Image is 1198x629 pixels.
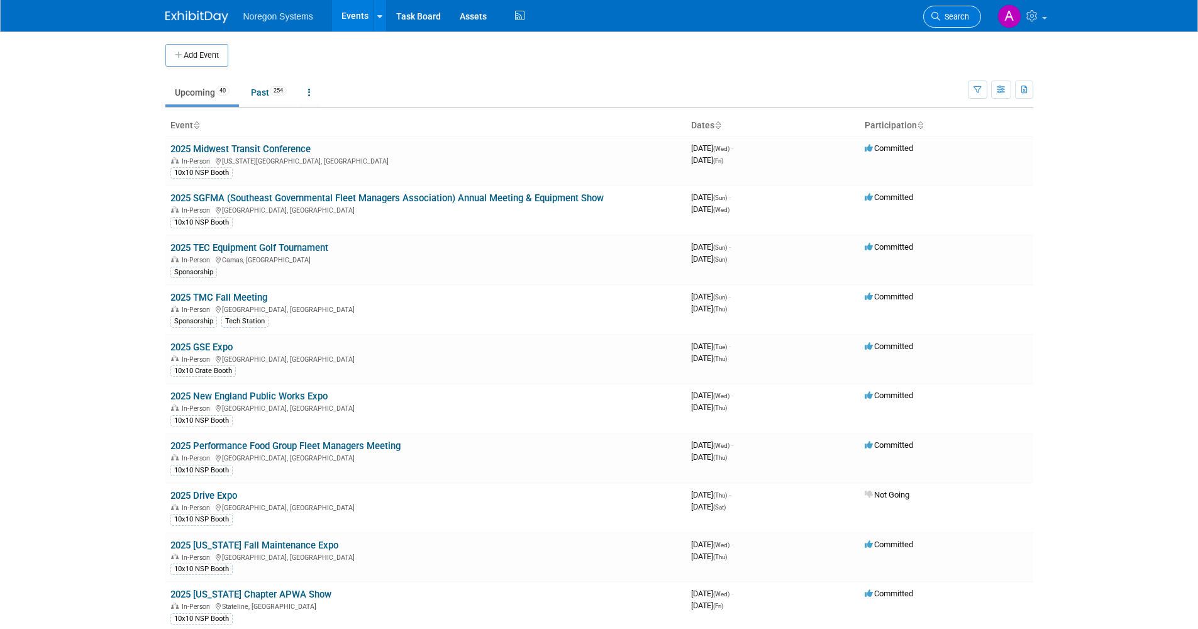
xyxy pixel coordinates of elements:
div: 10x10 NSP Booth [170,217,233,228]
span: - [729,292,731,301]
span: (Thu) [713,454,727,461]
span: [DATE] [691,403,727,412]
span: [DATE] [691,292,731,301]
a: Search [923,6,981,28]
a: 2025 TEC Equipment Golf Tournament [170,242,328,253]
span: - [731,589,733,598]
span: In-Person [182,355,214,364]
span: [DATE] [691,490,731,499]
span: [DATE] [691,143,733,153]
div: 10x10 NSP Booth [170,415,233,426]
div: [US_STATE][GEOGRAPHIC_DATA], [GEOGRAPHIC_DATA] [170,155,681,165]
span: - [731,540,733,549]
a: Upcoming40 [165,81,239,104]
span: (Tue) [713,343,727,350]
span: 254 [270,86,287,96]
span: Committed [865,440,913,450]
span: - [729,242,731,252]
a: Sort by Participation Type [917,120,923,130]
span: (Wed) [713,591,729,598]
span: Committed [865,242,913,252]
span: [DATE] [691,353,727,363]
span: In-Person [182,157,214,165]
button: Add Event [165,44,228,67]
div: [GEOGRAPHIC_DATA], [GEOGRAPHIC_DATA] [170,353,681,364]
div: 10x10 NSP Booth [170,613,233,625]
img: In-Person Event [171,206,179,213]
span: In-Person [182,206,214,214]
span: [DATE] [691,452,727,462]
img: In-Person Event [171,306,179,312]
a: Sort by Start Date [714,120,721,130]
span: In-Person [182,454,214,462]
img: In-Person Event [171,554,179,560]
div: Sponsorship [170,316,217,327]
div: 10x10 NSP Booth [170,564,233,575]
span: [DATE] [691,391,733,400]
a: 2025 [US_STATE] Fall Maintenance Expo [170,540,338,551]
span: (Thu) [713,404,727,411]
span: Committed [865,589,913,598]
span: In-Person [182,256,214,264]
a: 2025 New England Public Works Expo [170,391,328,402]
th: Event [165,115,686,136]
span: (Thu) [713,554,727,560]
div: 10x10 NSP Booth [170,167,233,179]
span: [DATE] [691,342,731,351]
span: [DATE] [691,155,723,165]
div: 10x10 NSP Booth [170,514,233,525]
span: Not Going [865,490,909,499]
a: 2025 SGFMA (Southeast Governmental Fleet Managers Association) Annual Meeting & Equipment Show [170,192,604,204]
div: [GEOGRAPHIC_DATA], [GEOGRAPHIC_DATA] [170,502,681,512]
th: Participation [860,115,1033,136]
span: (Sat) [713,504,726,511]
div: Stateline, [GEOGRAPHIC_DATA] [170,601,681,611]
span: - [731,143,733,153]
span: In-Person [182,404,214,413]
span: (Sun) [713,256,727,263]
div: Camas, [GEOGRAPHIC_DATA] [170,254,681,264]
span: (Wed) [713,392,729,399]
span: (Fri) [713,157,723,164]
div: Sponsorship [170,267,217,278]
img: Ali Connell [997,4,1021,28]
span: (Fri) [713,603,723,610]
th: Dates [686,115,860,136]
span: - [729,192,731,202]
span: Noregon Systems [243,11,313,21]
span: [DATE] [691,204,729,214]
a: 2025 Performance Food Group Fleet Managers Meeting [170,440,401,452]
a: 2025 [US_STATE] Chapter APWA Show [170,589,331,600]
a: Past254 [241,81,296,104]
span: (Wed) [713,542,729,548]
div: Tech Station [221,316,269,327]
span: (Sun) [713,244,727,251]
span: [DATE] [691,601,723,610]
span: (Thu) [713,306,727,313]
span: - [729,490,731,499]
span: [DATE] [691,589,733,598]
span: 40 [216,86,230,96]
img: In-Person Event [171,157,179,164]
span: - [731,440,733,450]
span: Committed [865,292,913,301]
div: [GEOGRAPHIC_DATA], [GEOGRAPHIC_DATA] [170,403,681,413]
span: Committed [865,342,913,351]
div: 10x10 Crate Booth [170,365,236,377]
span: [DATE] [691,440,733,450]
span: In-Person [182,554,214,562]
div: 10x10 NSP Booth [170,465,233,476]
span: [DATE] [691,192,731,202]
div: [GEOGRAPHIC_DATA], [GEOGRAPHIC_DATA] [170,204,681,214]
span: Committed [865,391,913,400]
img: In-Person Event [171,404,179,411]
span: [DATE] [691,254,727,264]
span: (Wed) [713,206,729,213]
span: Search [940,12,969,21]
span: [DATE] [691,242,731,252]
a: Sort by Event Name [193,120,199,130]
span: [DATE] [691,304,727,313]
a: 2025 TMC Fall Meeting [170,292,267,303]
img: ExhibitDay [165,11,228,23]
img: In-Person Event [171,355,179,362]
